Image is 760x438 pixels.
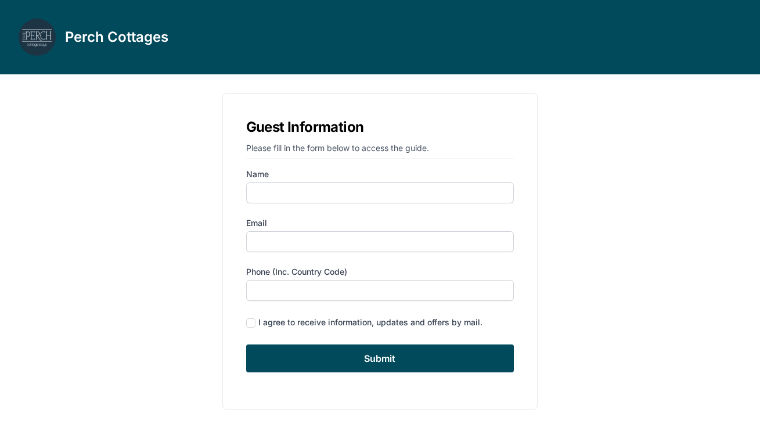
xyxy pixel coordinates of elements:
a: Perch Cottages [19,19,168,56]
label: Phone (inc. country code) [246,266,514,278]
h3: Perch Cottages [65,28,168,46]
p: Please fill in the form below to access the guide. [246,142,514,159]
label: Email [246,217,514,229]
div: I agree to receive information, updates and offers by mail. [258,317,482,328]
h1: Guest Information [246,117,514,138]
label: Name [246,168,514,180]
img: lbscve6jyqy4usxktyb5b1icebv1 [19,19,56,56]
input: Submit [246,344,514,372]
